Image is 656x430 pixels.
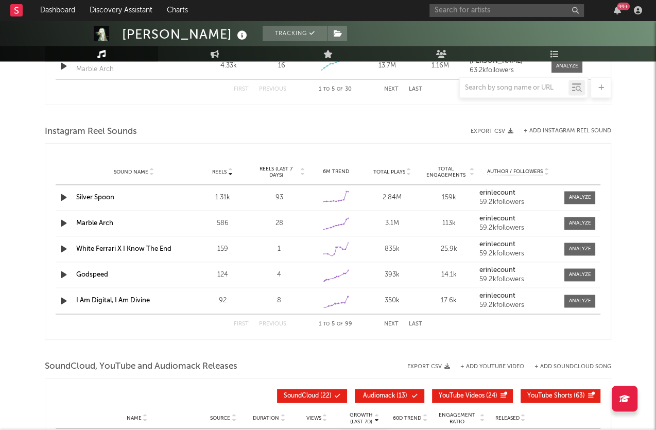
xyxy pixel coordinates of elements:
span: Reels [212,169,227,175]
p: Growth [350,412,373,418]
span: of [337,322,343,326]
span: ( 13 ) [361,393,409,399]
div: 1.31k [197,193,248,203]
a: [PERSON_NAME] [470,58,541,65]
div: 92 [197,296,248,306]
div: 2.84M [367,193,418,203]
span: YouTube Shorts [527,393,572,399]
button: Export CSV [471,128,513,134]
div: 93 [253,193,305,203]
span: ( 63 ) [527,393,585,399]
strong: erinlecount [479,293,515,299]
span: Views [306,415,321,421]
span: Instagram Reel Sounds [45,126,137,138]
div: [PERSON_NAME] [122,26,250,43]
div: 835k [367,244,418,254]
button: + Add SoundCloud Song [524,364,611,370]
span: Author / Followers [487,168,543,175]
div: 99 + [617,3,630,10]
span: to [323,322,330,326]
strong: erinlecount [479,267,515,273]
a: Silver Spoon [76,194,114,201]
button: + Add SoundCloud Song [534,364,611,370]
div: 59.2k followers [479,302,557,309]
span: SoundCloud, YouTube and Audiomack Releases [45,360,237,373]
span: YouTube Videos [439,393,485,399]
button: Audiomack(13) [355,389,424,403]
div: 4 [253,270,305,280]
button: First [234,321,249,327]
button: Next [384,321,399,327]
a: erinlecount [479,293,557,300]
span: Audiomack [363,393,395,399]
input: Search by song name or URL [460,84,568,92]
div: 124 [197,270,248,280]
strong: erinlecount [479,215,515,222]
div: 14.1k [423,270,475,280]
span: Name [127,415,142,421]
span: Released [495,415,520,421]
button: YouTube Videos(24) [432,389,513,403]
a: erinlecount [479,241,557,248]
span: ( 22 ) [284,393,332,399]
a: erinlecount [479,267,557,274]
a: Marble Arch [76,220,113,227]
a: White Ferrari X I Know The End [76,246,171,252]
button: Last [409,321,422,327]
p: (Last 7d) [350,418,373,424]
div: 16 [278,61,285,71]
div: 113k [423,218,475,229]
button: YouTube Shorts(63) [521,389,600,403]
button: SoundCloud(22) [277,389,347,403]
div: 159k [423,193,475,203]
button: Previous [259,321,286,327]
div: 63.2k followers [470,67,541,74]
button: 99+ [614,6,621,14]
button: Export CSV [407,364,450,370]
a: Godspeed [76,271,108,278]
div: Marble Arch [76,64,114,75]
a: erinlecount [479,190,557,197]
span: ( 24 ) [439,393,497,399]
span: Total Engagements [423,166,469,178]
span: Total Plays [373,169,405,175]
div: 1 [253,244,305,254]
span: Sound Name [114,169,148,175]
div: 59.2k followers [479,276,557,283]
div: + Add Instagram Reel Sound [513,128,611,134]
span: Reels (last 7 days) [253,166,299,178]
div: 4.33k [204,61,252,71]
div: 6M Trend [310,168,361,176]
div: 25.9k [423,244,475,254]
div: 59.2k followers [479,250,557,257]
div: 586 [197,218,248,229]
a: I Am Digital, I Am Divine [76,297,150,304]
div: 1 5 99 [307,318,364,331]
div: 393k [367,270,418,280]
span: Engagement Ratio [436,412,478,424]
div: 59.2k followers [479,199,557,206]
a: erinlecount [479,215,557,222]
div: 17.6k [423,296,475,306]
input: Search for artists [429,4,584,17]
button: + Add Instagram Reel Sound [524,128,611,134]
span: SoundCloud [284,393,319,399]
div: + Add YouTube Video [450,364,524,370]
div: 8 [253,296,305,306]
span: Duration [253,415,279,421]
div: 59.2k followers [479,225,557,232]
span: Source [210,415,230,421]
strong: erinlecount [479,241,515,248]
div: 159 [197,244,248,254]
div: 350k [367,296,418,306]
span: 60D Trend [393,415,421,421]
button: Tracking [263,26,327,41]
button: + Add YouTube Video [460,364,524,370]
div: 13.7M [364,61,411,71]
div: 3.1M [367,218,418,229]
div: 1.16M [417,61,464,71]
div: 28 [253,218,305,229]
strong: erinlecount [479,190,515,196]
